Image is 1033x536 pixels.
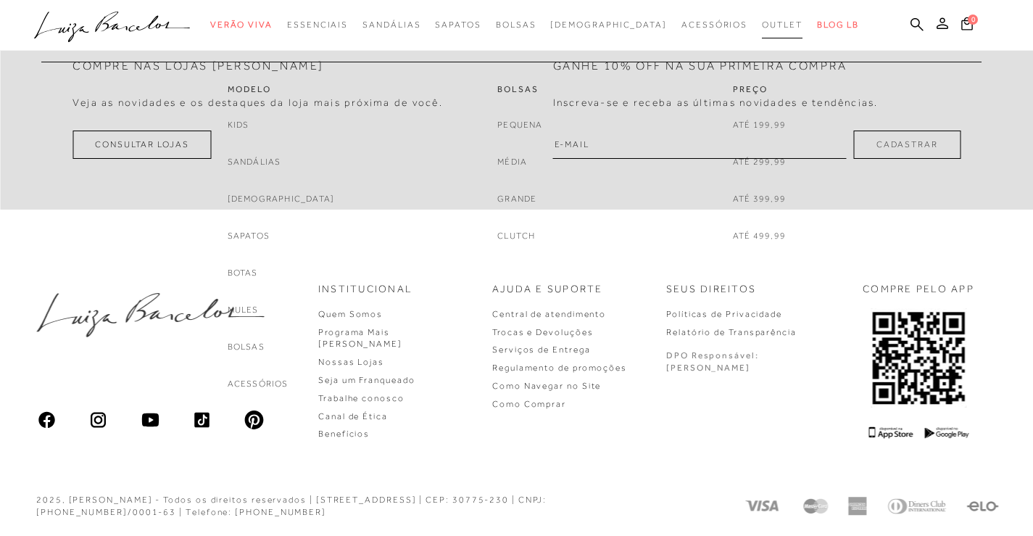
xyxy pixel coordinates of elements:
img: Visa [743,497,784,516]
button: 0 [957,16,977,36]
a: noSubCategoriesText [228,265,258,281]
img: Google Play Logo [924,426,968,439]
a: noSubCategoriesText [733,228,786,244]
a: noSubCategoriesText [228,191,335,207]
img: pinterest_ios_filled [244,410,264,430]
a: noSubCategoriesText [497,154,527,170]
img: instagram_material_outline [88,410,109,430]
a: noSubCategoriesText [733,154,786,170]
span: Outlet [762,20,802,30]
a: noSubCategoriesText [228,339,265,355]
a: noSubCategoriesText [228,117,249,133]
img: American Express [847,497,866,516]
span: BLOG LB [817,20,859,30]
a: noSubCategoriesText [228,154,281,170]
a: noSubCategoriesText [550,12,667,38]
a: noSubCategoriesText [228,302,259,318]
a: Como Comprar [492,399,566,409]
span: Sapatos [435,20,481,30]
a: Canal de Ética [318,411,388,421]
img: youtube_material_rounded [140,410,160,430]
span: Essenciais [287,20,348,30]
a: categoryNavScreenReaderText [210,12,273,38]
a: categoryNavScreenReaderText [287,12,348,38]
img: App Store Logo [868,426,913,439]
a: noSubCategoriesText [228,376,289,392]
a: categoryNavScreenReaderText [435,12,481,38]
a: categoryNavScreenReaderText [497,83,542,96]
a: Benefícios [318,429,370,439]
img: tiktok [192,410,212,430]
span: Verão Viva [210,20,273,30]
a: categoryNavScreenReaderText [228,83,335,96]
img: Diners Club [884,497,949,516]
a: noSubCategoriesText [497,228,535,244]
a: categoryNavScreenReaderText [733,83,786,96]
span: Acessórios [681,20,747,30]
a: categoryNavScreenReaderText [762,12,802,38]
img: Mastercard [801,497,830,516]
a: categoryNavScreenReaderText [496,12,536,38]
a: noSubCategoriesText [497,191,536,207]
span: [DEMOGRAPHIC_DATA] [550,20,667,30]
span: Sandálias [362,20,420,30]
img: facebook_ios_glyph [36,410,57,430]
span: Bolsas [496,20,536,30]
a: noSubCategoriesText [733,117,786,133]
a: categoryNavScreenReaderText [681,12,747,38]
span: 0 [968,15,978,25]
div: 2025, [PERSON_NAME] - Todos os direitos reservados | [STREET_ADDRESS] | CEP: 30775-230 | CNPJ: [P... [36,494,652,519]
a: noSubCategoriesText [733,191,786,207]
img: Elo [966,497,999,516]
a: noSubCategoriesText [497,117,542,133]
a: categoryNavScreenReaderText [362,12,420,38]
a: BLOG LB [817,12,859,38]
a: noSubCategoriesText [228,228,270,244]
